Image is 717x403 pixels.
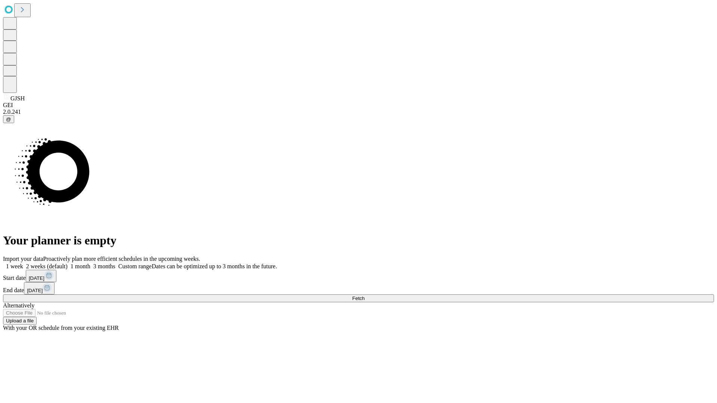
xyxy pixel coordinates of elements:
span: Alternatively [3,302,34,309]
span: [DATE] [29,275,44,281]
div: 2.0.241 [3,109,714,115]
button: Upload a file [3,317,37,325]
span: 1 month [71,263,90,269]
button: @ [3,115,14,123]
span: Import your data [3,256,43,262]
span: 1 week [6,263,23,269]
span: Custom range [118,263,152,269]
button: [DATE] [26,270,56,282]
span: Dates can be optimized up to 3 months in the future. [152,263,277,269]
span: @ [6,116,11,122]
div: End date [3,282,714,294]
button: [DATE] [24,282,55,294]
span: Fetch [352,296,364,301]
span: GJSH [10,95,25,101]
span: 2 weeks (default) [26,263,68,269]
div: Start date [3,270,714,282]
span: 3 months [93,263,115,269]
span: With your OR schedule from your existing EHR [3,325,119,331]
h1: Your planner is empty [3,234,714,247]
span: Proactively plan more efficient schedules in the upcoming weeks. [43,256,200,262]
div: GEI [3,102,714,109]
button: Fetch [3,294,714,302]
span: [DATE] [27,288,43,293]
